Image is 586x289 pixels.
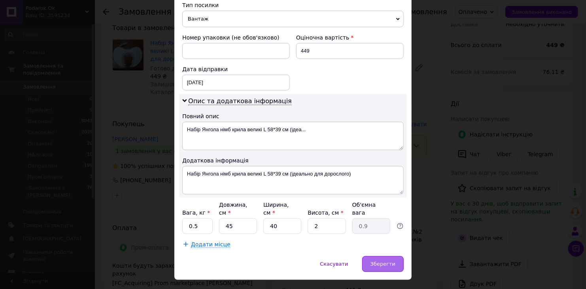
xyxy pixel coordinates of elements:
[371,261,395,267] span: Зберегти
[352,201,390,217] div: Об'ємна вага
[182,157,404,164] div: Додаткова інформація
[296,34,404,42] div: Оціночна вартість
[182,34,290,42] div: Номер упаковки (не обов'язково)
[182,65,290,73] div: Дата відправки
[320,261,348,267] span: Скасувати
[308,210,343,216] label: Висота, см
[191,241,231,248] span: Додати місце
[182,166,404,195] textarea: Набір Янгола німб крила великі L 58*39 см (ідеально для дорослого)
[219,202,248,216] label: Довжина, см
[182,112,404,120] div: Повний опис
[182,11,404,27] span: Вантаж
[182,122,404,150] textarea: Набір Янгола німб крила великі L 58*39 см (ідеа...
[182,210,210,216] label: Вага, кг
[263,202,289,216] label: Ширина, см
[182,2,219,8] span: Тип посилки
[188,97,292,105] span: Опис та додаткова інформація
